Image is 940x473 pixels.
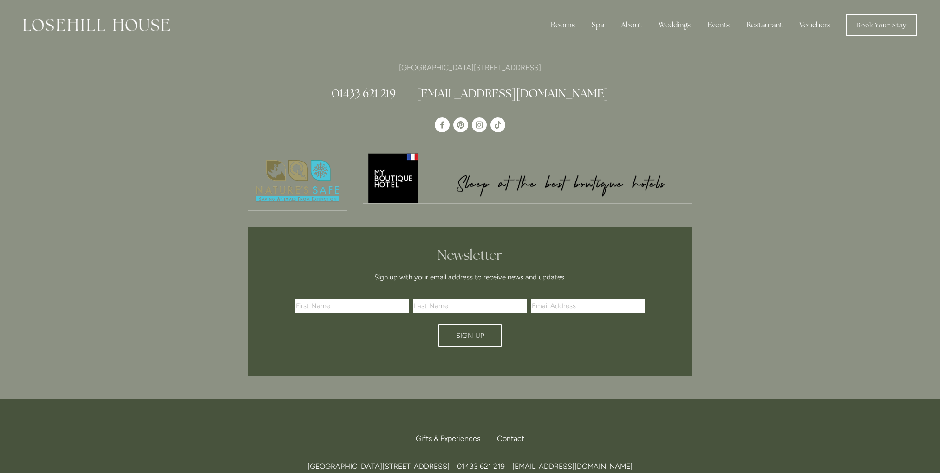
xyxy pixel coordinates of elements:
a: Instagram [472,117,487,132]
a: TikTok [490,117,505,132]
a: Gifts & Experiences [416,428,488,449]
h2: Newsletter [299,247,641,264]
span: Gifts & Experiences [416,434,480,443]
img: My Boutique Hotel - Logo [363,152,692,203]
div: Spa [584,16,612,34]
button: Sign Up [438,324,502,347]
input: Last Name [413,299,527,313]
a: [EMAIL_ADDRESS][DOMAIN_NAME] [417,86,608,101]
span: Sign Up [456,331,484,340]
span: [GEOGRAPHIC_DATA][STREET_ADDRESS] [307,462,450,471]
a: Book Your Stay [846,14,917,36]
input: Email Address [531,299,645,313]
a: [EMAIL_ADDRESS][DOMAIN_NAME] [512,462,633,471]
a: My Boutique Hotel - Logo [363,152,692,204]
p: [GEOGRAPHIC_DATA][STREET_ADDRESS] [248,61,692,74]
div: Restaurant [739,16,790,34]
div: About [614,16,649,34]
span: 01433 621 219 [457,462,505,471]
div: Events [700,16,737,34]
img: Losehill House [23,19,170,31]
a: Nature's Safe - Logo [248,152,347,211]
a: Vouchers [792,16,838,34]
div: Contact [490,428,524,449]
input: First Name [295,299,409,313]
img: Nature's Safe - Logo [248,152,347,210]
a: Losehill House Hotel & Spa [435,117,450,132]
div: Rooms [543,16,582,34]
p: Sign up with your email address to receive news and updates. [299,272,641,283]
a: 01433 621 219 [332,86,396,101]
a: Pinterest [453,117,468,132]
div: Weddings [651,16,698,34]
